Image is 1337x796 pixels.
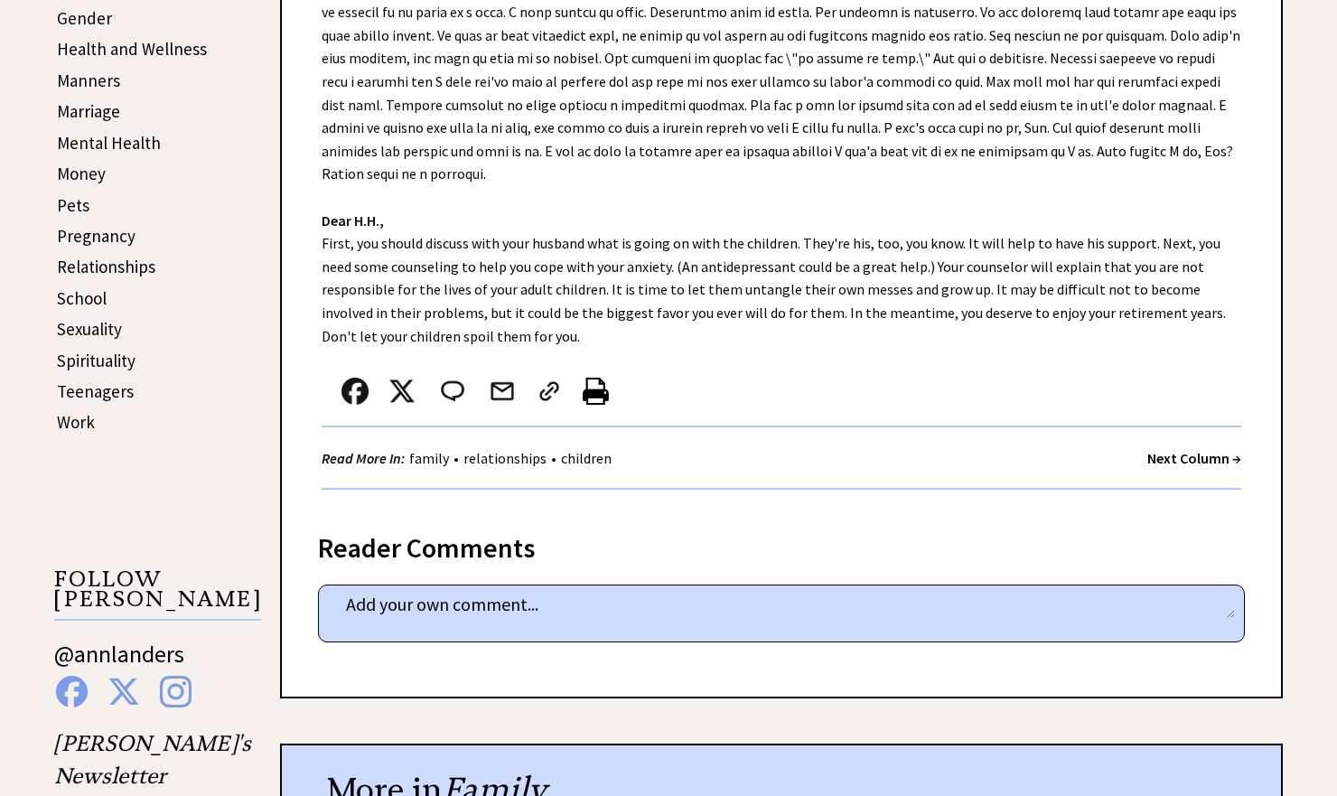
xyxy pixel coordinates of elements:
[322,449,405,467] strong: Read More In:
[583,378,609,405] img: printer%20icon.png
[57,132,161,154] a: Mental Health
[57,380,134,402] a: Teenagers
[54,569,261,621] p: FOLLOW [PERSON_NAME]
[388,378,416,405] img: x_small.png
[57,256,155,277] a: Relationships
[57,100,120,122] a: Marriage
[57,70,120,91] a: Manners
[57,318,122,340] a: Sexuality
[405,449,453,467] a: family
[341,378,369,405] img: facebook.png
[108,676,140,707] img: x%20blue.png
[536,378,563,405] img: link_02.png
[322,447,616,470] div: • •
[556,449,616,467] a: children
[54,639,184,687] a: @annlanders
[322,211,384,229] strong: Dear H.H.,
[489,378,516,405] img: mail.png
[57,7,112,29] a: Gender
[318,529,1245,557] div: Reader Comments
[57,350,136,371] a: Spirituality
[57,194,89,216] a: Pets
[57,225,136,247] a: Pregnancy
[56,676,88,707] img: facebook%20blue.png
[57,38,207,60] a: Health and Wellness
[459,449,551,467] a: relationships
[57,411,95,433] a: Work
[57,287,107,309] a: School
[57,163,106,184] a: Money
[437,378,468,405] img: message_round%202.png
[1147,449,1241,467] a: Next Column →
[160,676,192,707] img: instagram%20blue.png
